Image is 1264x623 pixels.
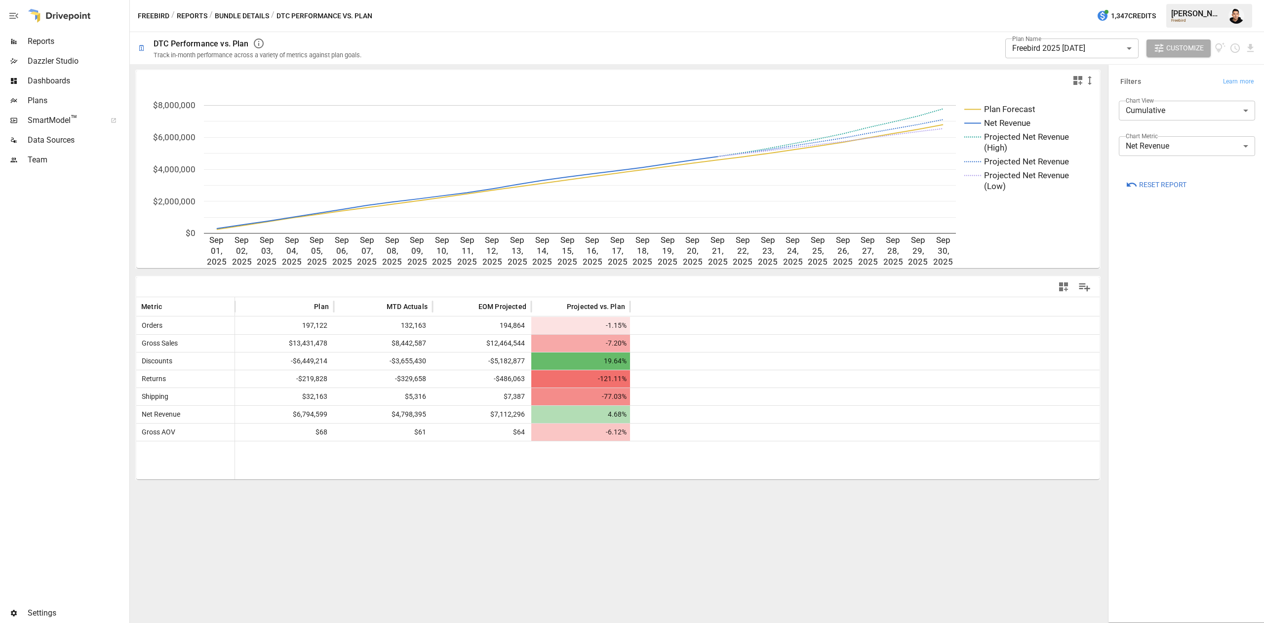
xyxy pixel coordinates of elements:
text: Sep [661,235,675,245]
div: Net Revenue [1119,136,1255,156]
span: -$329,658 [339,370,428,388]
span: Net Revenue [138,406,180,423]
span: $5,316 [339,388,428,405]
text: (High) [984,143,1007,153]
span: ™ [71,113,78,125]
text: 2025 [407,257,427,267]
text: Sep [435,235,449,245]
text: 23, [762,246,774,256]
text: Sep [811,235,825,245]
button: Freebird [138,10,169,22]
span: -77.03% [536,388,628,405]
text: 2025 [658,257,677,267]
text: 2025 [307,257,327,267]
button: Bundle Details [215,10,269,22]
text: Sep [209,235,224,245]
text: Sep [886,235,900,245]
text: Sep [235,235,249,245]
text: Sep [836,235,850,245]
text: 2025 [432,257,452,267]
text: Sep [510,235,524,245]
text: 2025 [883,257,903,267]
button: Download report [1245,42,1256,54]
span: Learn more [1223,77,1254,87]
text: 2025 [683,257,703,267]
text: 2025 [557,257,577,267]
text: Projected Net Revenue [984,132,1069,142]
text: 2025 [382,257,402,267]
text: 13, [512,246,523,256]
text: Sep [285,235,299,245]
text: $6,000,000 [153,132,196,142]
div: Freebird [1171,18,1223,23]
div: DTC Performance vs. Plan [154,39,249,48]
div: Freebird 2025 [DATE] [1005,39,1139,58]
span: $4,798,395 [339,406,428,423]
div: Track in-month performance across a variety of metrics against plan goals. [154,51,361,59]
button: Sort [552,300,566,313]
text: Projected Net Revenue [984,170,1069,180]
button: Manage Columns [1073,276,1096,298]
text: Sep [535,235,550,245]
text: 2025 [632,257,652,267]
text: 2025 [232,257,252,267]
text: 26, [837,246,849,256]
text: Sep [685,235,700,245]
span: -$486,063 [437,370,526,388]
text: 16, [587,246,598,256]
span: $13,431,478 [240,335,329,352]
text: Sep [335,235,349,245]
text: Sep [635,235,650,245]
span: MTD Actuals [387,302,428,311]
text: 2025 [858,257,878,267]
span: -$219,828 [240,370,329,388]
span: Discounts [138,352,172,370]
text: 15, [562,246,573,256]
span: Team [28,154,127,166]
text: 18, [637,246,648,256]
span: 197,122 [240,317,329,334]
text: Sep [711,235,725,245]
text: 2025 [583,257,602,267]
text: 19, [662,246,673,256]
text: 12, [486,246,498,256]
text: Sep [610,235,625,245]
text: 22, [737,246,749,256]
text: 29, [912,246,924,256]
text: 14, [537,246,548,256]
text: 2025 [332,257,352,267]
text: $8,000,000 [153,100,196,110]
text: (Low) [984,181,1006,191]
span: $12,464,544 [437,335,526,352]
text: 17, [612,246,623,256]
span: Settings [28,607,127,619]
span: Orders [138,317,162,334]
span: 132,163 [339,317,428,334]
span: $7,387 [437,388,526,405]
text: Plan Forecast [984,104,1035,114]
svg: A chart. [136,90,1100,268]
text: 30, [938,246,949,256]
span: Data Sources [28,134,127,146]
text: Sep [485,235,499,245]
text: 20, [687,246,698,256]
span: -$6,449,214 [240,352,329,370]
text: 2025 [833,257,853,267]
text: Sep [736,235,750,245]
text: Sep [761,235,775,245]
button: Reports [177,10,207,22]
span: Metric [141,302,162,311]
span: Gross AOV [138,424,175,441]
text: Sep [786,235,800,245]
div: 🗓 [138,43,146,53]
text: 27, [862,246,873,256]
label: Plan Name [1012,35,1041,43]
text: 02, [236,246,247,256]
text: 24, [787,246,798,256]
img: Francisco Sanchez [1228,8,1244,24]
text: 2025 [207,257,227,267]
span: Projected vs. Plan [567,302,625,311]
text: $2,000,000 [153,196,196,206]
text: 01, [211,246,222,256]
